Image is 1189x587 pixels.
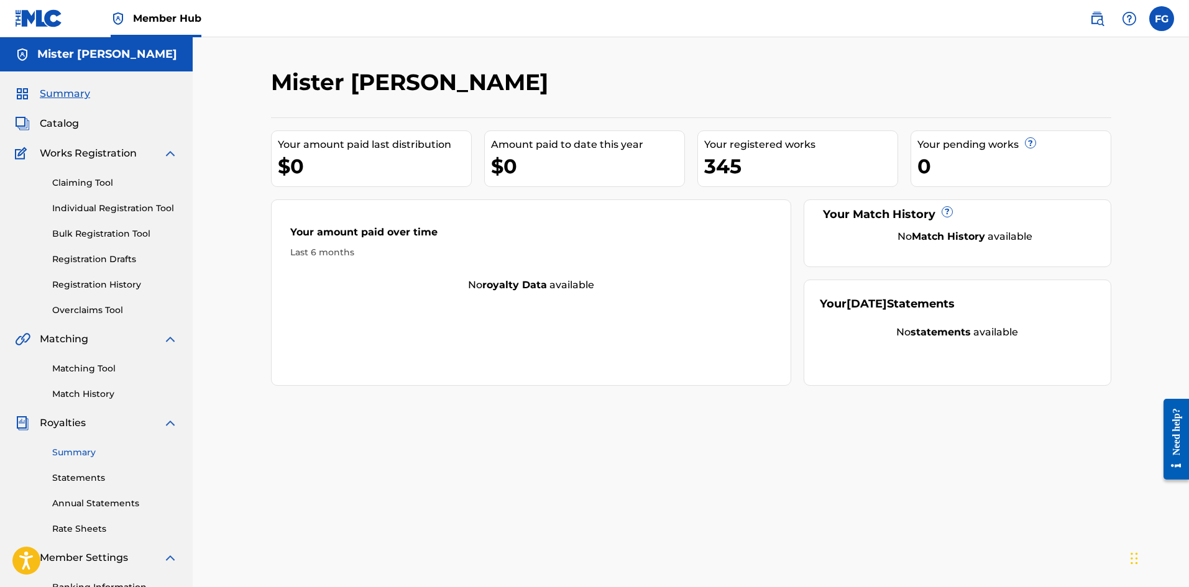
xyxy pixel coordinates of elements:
[1026,138,1035,148] span: ?
[1131,540,1138,577] div: Arrastrar
[271,68,554,96] h2: Mister [PERSON_NAME]
[52,227,178,240] a: Bulk Registration Tool
[40,146,137,161] span: Works Registration
[911,326,971,338] strong: statements
[491,152,684,180] div: $0
[15,47,30,62] img: Accounts
[133,11,201,25] span: Member Hub
[1122,11,1137,26] img: help
[704,152,897,180] div: 345
[704,137,897,152] div: Your registered works
[52,304,178,317] a: Overclaims Tool
[15,9,63,27] img: MLC Logo
[163,416,178,430] img: expand
[15,416,30,430] img: Royalties
[15,86,30,101] img: Summary
[491,137,684,152] div: Amount paid to date this year
[820,296,955,312] div: Your Statements
[290,246,773,259] div: Last 6 months
[15,116,30,131] img: Catalog
[278,137,471,152] div: Your amount paid last distribution
[15,116,79,131] a: CatalogCatalog
[820,206,1095,223] div: Your Match History
[40,86,90,101] span: Summary
[15,332,30,347] img: Matching
[52,362,178,375] a: Matching Tool
[37,47,177,61] h5: Mister Frank
[15,550,30,565] img: Member Settings
[52,253,178,266] a: Registration Drafts
[1154,389,1189,489] iframe: Resource Center
[1127,527,1189,587] div: Widget de chat
[163,332,178,347] img: expand
[52,278,178,291] a: Registration History
[40,550,128,565] span: Member Settings
[111,11,126,26] img: Top Rightsholder
[278,152,471,180] div: $0
[52,176,178,189] a: Claiming Tool
[942,207,952,217] span: ?
[15,146,31,161] img: Works Registration
[52,388,178,401] a: Match History
[290,225,773,246] div: Your amount paid over time
[847,297,887,311] span: [DATE]
[482,279,547,291] strong: royalty data
[917,137,1111,152] div: Your pending works
[1117,6,1142,31] div: Help
[163,146,178,161] img: expand
[917,152,1111,180] div: 0
[1085,6,1109,31] a: Public Search
[1149,6,1174,31] div: User Menu
[52,471,178,485] a: Statements
[163,550,178,565] img: expand
[1090,11,1104,26] img: search
[820,325,1095,340] div: No available
[835,229,1095,244] div: No available
[52,202,178,215] a: Individual Registration Tool
[15,86,90,101] a: SummarySummary
[272,278,791,293] div: No available
[1127,527,1189,587] iframe: Chat Widget
[40,116,79,131] span: Catalog
[52,497,178,510] a: Annual Statements
[912,230,985,242] strong: Match History
[40,332,88,347] span: Matching
[40,416,86,430] span: Royalties
[52,522,178,535] a: Rate Sheets
[52,446,178,459] a: Summary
